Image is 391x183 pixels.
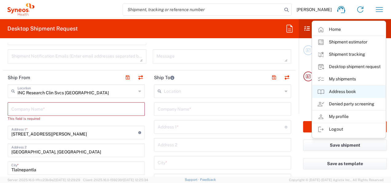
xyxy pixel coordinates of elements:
[312,36,385,48] a: Shipment estimator
[312,48,385,61] a: Shipment tracking
[312,86,385,98] a: Address book
[185,178,200,181] a: Support
[123,4,282,15] input: Shipment, tracking or reference number
[303,140,387,151] button: Save shipment
[200,178,216,181] a: Feedback
[7,25,78,32] h2: Desktop Shipment Request
[8,116,145,121] div: This field is required
[312,73,385,85] a: My shipments
[289,177,384,183] span: Copyright © [DATE]-[DATE] Agistix Inc., All Rights Reserved
[123,178,148,182] span: [DATE] 12:25:34
[297,7,332,12] span: [PERSON_NAME]
[312,61,385,73] a: Desktop shipment request
[154,75,174,81] h2: Ship To
[312,123,385,136] a: Logout
[303,158,387,169] button: Save as template
[7,178,80,182] span: Server: 2025.16.0-1ffcc23b9e2
[312,98,385,110] a: Denied party screening
[303,121,387,132] button: Rate
[8,75,30,81] h2: Ship From
[55,178,80,182] span: [DATE] 12:29:29
[312,23,385,36] a: Home
[304,25,365,32] h2: Shipment Checklist
[312,111,385,123] a: My profile
[83,178,148,182] span: Client: 2025.16.0-1592391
